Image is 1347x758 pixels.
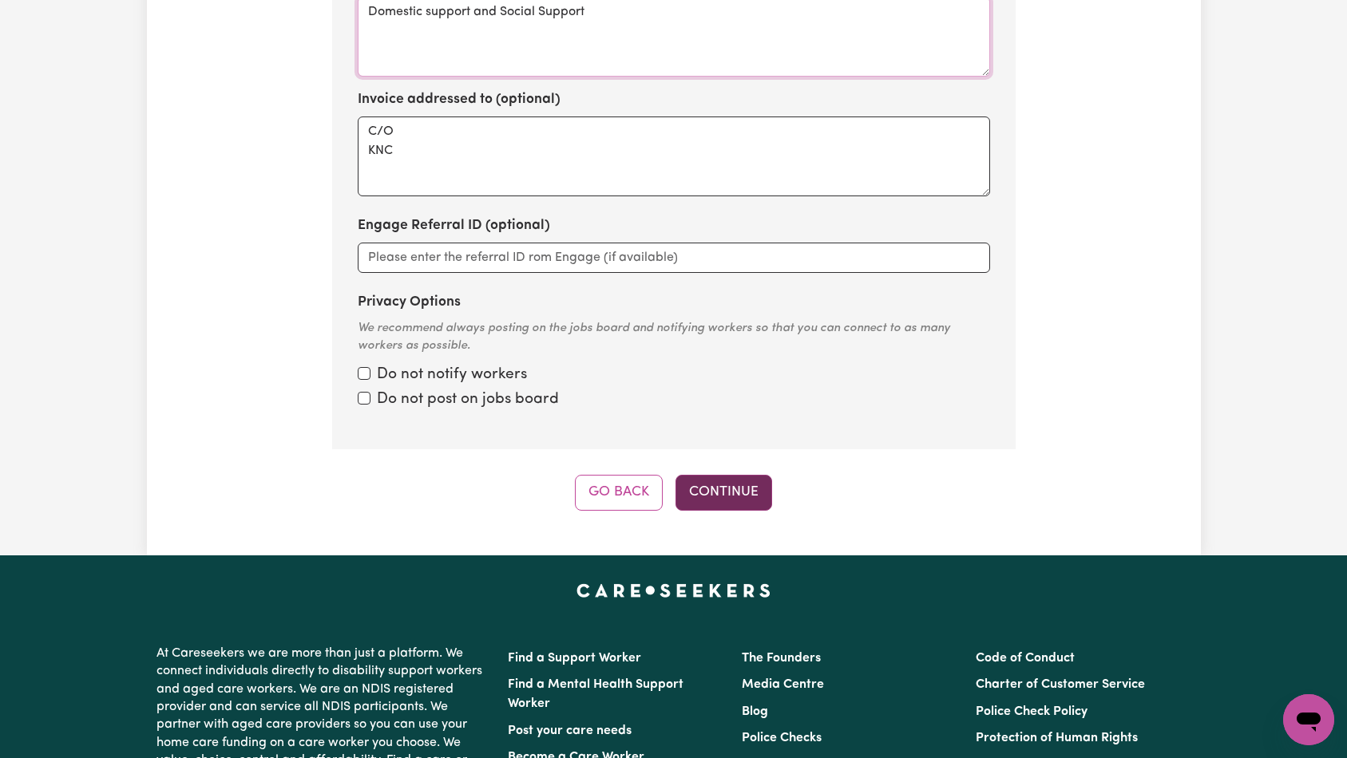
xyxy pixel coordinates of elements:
[976,652,1075,665] a: Code of Conduct
[377,364,527,387] label: Do not notify workers
[976,678,1145,691] a: Charter of Customer Service
[508,678,683,710] a: Find a Mental Health Support Worker
[1283,694,1334,745] iframe: Button to launch messaging window
[742,678,824,691] a: Media Centre
[358,89,561,110] label: Invoice addressed to (optional)
[508,724,632,737] a: Post your care needs
[976,705,1088,718] a: Police Check Policy
[742,652,821,665] a: The Founders
[976,732,1138,744] a: Protection of Human Rights
[358,116,990,196] textarea: C/O KNC
[742,732,822,744] a: Police Checks
[358,215,550,236] label: Engage Referral ID (optional)
[675,475,772,510] button: Continue
[358,320,990,356] div: We recommend always posting on the jobs board and notifying workers so that you can connect to as...
[742,705,768,718] a: Blog
[377,389,559,412] label: Do not post on jobs board
[358,243,990,273] input: Please enter the referral ID rom Engage (if available)
[358,292,461,313] label: Privacy Options
[576,584,771,597] a: Careseekers home page
[575,475,663,510] button: Go Back
[508,652,641,665] a: Find a Support Worker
